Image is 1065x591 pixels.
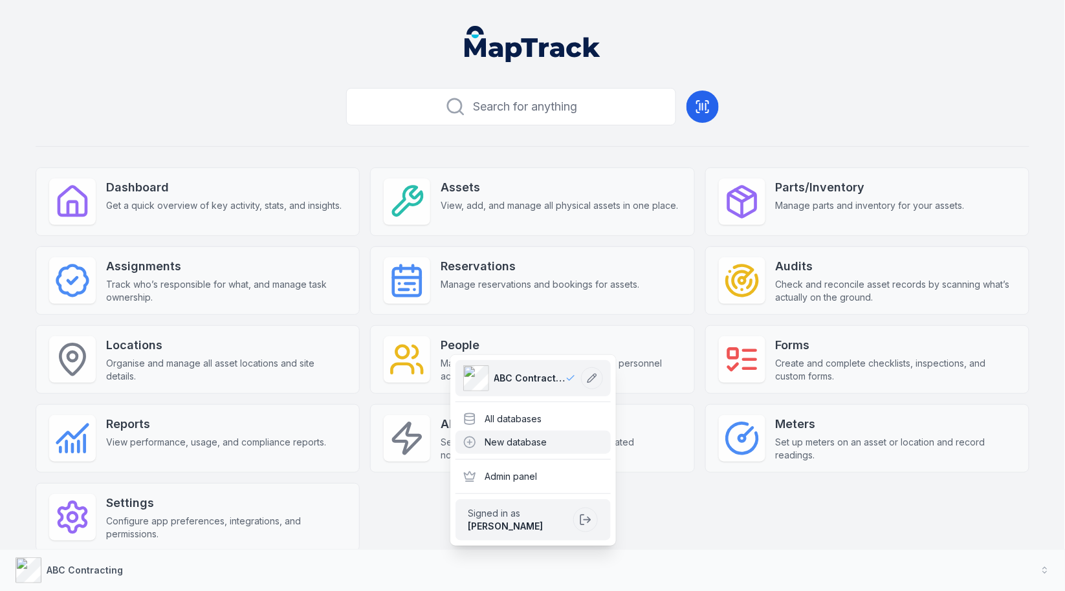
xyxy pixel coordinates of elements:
div: ABC Contracting [450,355,616,546]
strong: [PERSON_NAME] [468,521,543,532]
span: ABC Contracting [494,372,565,385]
span: Signed in as [468,507,568,520]
div: Admin panel [456,465,611,488]
div: New database [456,431,611,454]
div: All databases [456,407,611,431]
strong: ABC Contracting [47,564,123,575]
